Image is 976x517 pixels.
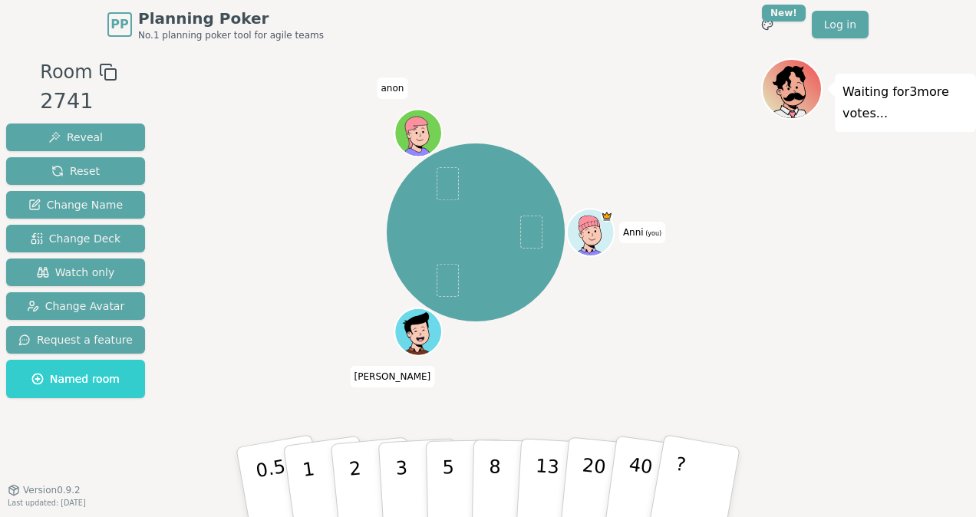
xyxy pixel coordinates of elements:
[8,499,86,507] span: Last updated: [DATE]
[569,210,613,255] button: Click to change your avatar
[6,326,145,354] button: Request a feature
[138,8,324,29] span: Planning Poker
[378,77,408,99] span: Click to change your name
[753,11,781,38] button: New!
[51,163,100,179] span: Reset
[6,225,145,252] button: Change Deck
[762,5,806,21] div: New!
[107,8,324,41] a: PPPlanning PokerNo.1 planning poker tool for agile teams
[40,58,92,86] span: Room
[8,484,81,496] button: Version0.9.2
[601,210,612,222] span: Anni is the host
[27,298,125,314] span: Change Avatar
[37,265,115,280] span: Watch only
[48,130,103,145] span: Reveal
[812,11,869,38] a: Log in
[110,15,128,34] span: PP
[31,371,120,387] span: Named room
[842,81,968,124] p: Waiting for 3 more votes...
[6,191,145,219] button: Change Name
[138,29,324,41] span: No.1 planning poker tool for agile teams
[40,86,117,117] div: 2741
[6,360,145,398] button: Named room
[619,222,665,243] span: Click to change your name
[31,231,120,246] span: Change Deck
[6,157,145,185] button: Reset
[6,123,145,151] button: Reveal
[23,484,81,496] span: Version 0.9.2
[6,292,145,320] button: Change Avatar
[644,230,662,237] span: (you)
[28,197,123,212] span: Change Name
[351,366,435,387] span: Click to change your name
[6,258,145,286] button: Watch only
[18,332,133,347] span: Request a feature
